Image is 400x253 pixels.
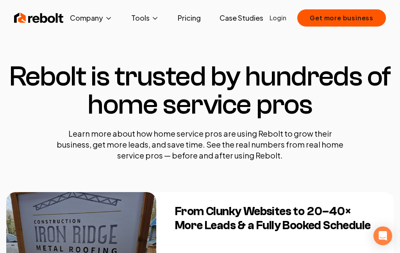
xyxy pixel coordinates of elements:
[175,205,378,233] h3: From Clunky Websites to 20–40× More Leads & a Fully Booked Schedule
[125,10,165,26] button: Tools
[171,10,207,26] a: Pricing
[270,13,286,23] a: Login
[64,10,119,26] button: Company
[213,10,270,26] a: Case Studies
[14,10,64,26] img: Rebolt Logo
[52,128,348,161] p: Learn more about how home service pros are using Rebolt to grow their business, get more leads, a...
[297,9,386,27] button: Get more business
[6,62,394,119] h1: Rebolt is trusted by hundreds of home service pros
[373,226,392,245] div: Open Intercom Messenger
